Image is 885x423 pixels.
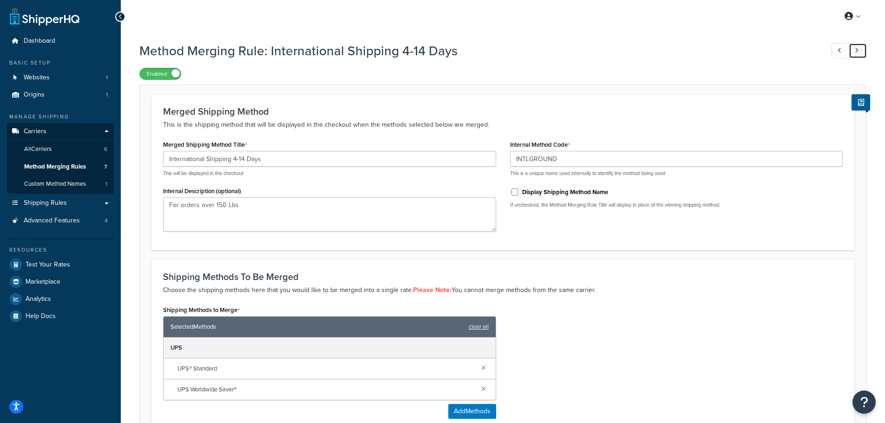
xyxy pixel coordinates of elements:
span: Websites [24,74,50,82]
div: Resources [7,246,114,254]
button: AddMethods [448,404,496,419]
span: Method Merging Rules [24,163,86,171]
h3: Merged Shipping Method [163,106,843,117]
strong: Please Note: [413,285,452,295]
a: Marketplace [7,273,114,290]
a: Origins1 [7,86,114,104]
label: Merged Shipping Method Title [163,141,247,149]
h1: Method Merging Rule: International Shipping 4-14 Days [139,42,814,60]
span: Shipping Rules [24,199,67,207]
span: UPS® Standard [177,362,474,375]
div: Basic Setup [7,59,114,67]
span: All Carriers [24,145,52,153]
span: 1 [106,91,108,99]
span: Custom Method Names [24,180,86,188]
li: Advanced Features [7,212,114,229]
label: Internal Method Code [510,141,570,149]
p: Choose the shipping methods here that you would like to be merged into a single rate. You cannot ... [163,285,843,296]
span: Selected Methods [170,320,464,333]
li: Websites [7,69,114,86]
span: 4 [105,217,108,225]
a: Carriers [7,123,114,140]
span: Dashboard [24,37,55,45]
h3: Shipping Methods To Be Merged [163,272,843,282]
a: clear all [469,320,489,333]
li: Carriers [7,123,114,194]
a: AllCarriers6 [7,141,114,158]
p: This will be displayed in the checkout [163,170,496,177]
span: UPS Worldwide Saver® [177,383,474,396]
label: Shipping Methods to Merge [163,306,240,314]
span: 1 [106,74,108,82]
a: Analytics [7,291,114,307]
li: Origins [7,86,114,104]
a: Test Your Rates [7,256,114,273]
label: Internal Description (optional) [163,188,241,195]
a: Next Record [849,43,867,59]
span: Marketplace [26,278,60,286]
a: Advanced Features4 [7,212,114,229]
div: UPS [164,338,496,358]
span: Origins [24,91,45,99]
button: Open Resource Center [852,390,876,414]
span: Carriers [24,128,46,136]
a: Custom Method Names1 [7,176,114,193]
span: 1 [105,180,107,188]
span: Test Your Rates [26,261,70,269]
p: If unchecked, the Method Merging Rule Title will display in place of the winning shipping method [510,202,843,208]
li: Custom Method Names [7,176,114,193]
label: Display Shipping Method Name [522,188,608,196]
a: Method Merging Rules7 [7,158,114,176]
button: Show Help Docs [852,94,870,111]
a: Dashboard [7,33,114,50]
a: Shipping Rules [7,195,114,212]
a: Help Docs [7,308,114,325]
span: Help Docs [26,312,56,320]
p: This is a unique name used internally to identify the method being used [510,170,843,177]
a: Websites1 [7,69,114,86]
p: This is the shipping method that will be displayed in the checkout when the methods selected belo... [163,119,843,130]
a: Previous Record [832,43,850,59]
span: Advanced Features [24,217,80,225]
li: Method Merging Rules [7,158,114,176]
label: Enabled [140,68,181,79]
span: 7 [104,163,107,171]
span: 6 [104,145,107,153]
div: Manage Shipping [7,113,114,121]
span: Analytics [26,295,51,303]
